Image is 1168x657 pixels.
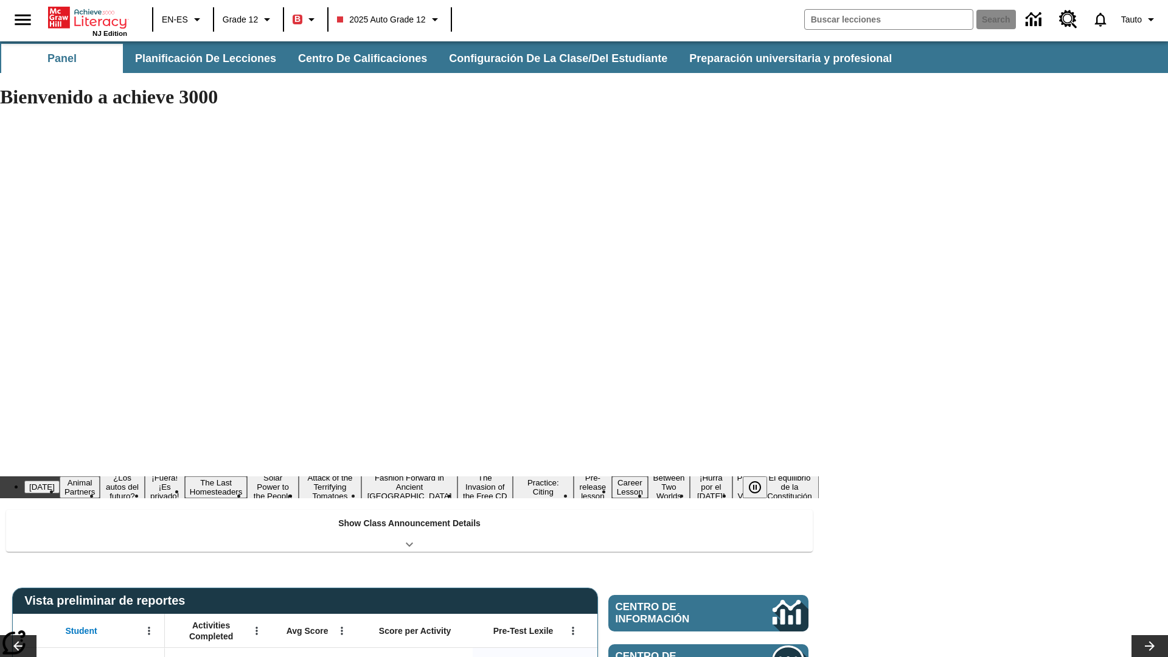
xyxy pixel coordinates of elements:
button: Slide 6 Solar Power to the People [247,471,298,502]
span: 2025 Auto Grade 12 [337,13,425,26]
a: Centro de información [1018,3,1052,36]
button: Abrir menú [333,622,351,640]
button: Abrir menú [564,622,582,640]
button: Slide 13 Between Two Worlds [648,471,690,502]
button: Slide 16 El equilibrio de la Constitución [760,471,819,502]
button: Class: 2025 Auto Grade 12, Selecciona una clase [332,9,447,30]
button: Slide 9 The Invasion of the Free CD [457,471,513,502]
button: Boost El color de la clase es rojo. Cambiar el color de la clase. [288,9,324,30]
button: Slide 1 Día del Trabajo [24,481,60,493]
p: Show Class Announcement Details [338,517,481,530]
button: Slide 10 Mixed Practice: Citing Evidence [513,467,574,507]
button: Carrusel de lecciones, seguir [1131,635,1168,657]
span: Grade 12 [223,13,258,26]
button: Centro de calificaciones [288,44,437,73]
button: Abrir el menú lateral [5,2,41,38]
button: Language: EN-ES, Selecciona un idioma [157,9,209,30]
span: EN-ES [162,13,188,26]
button: Slide 3 ¿Los autos del futuro? [100,471,144,502]
button: Panel [1,44,123,73]
input: search field [805,10,973,29]
a: Centro de recursos, Se abrirá en una pestaña nueva. [1052,3,1085,36]
button: Slide 14 ¡Hurra por el Día de la Constitución! [690,471,732,502]
button: Slide 12 Career Lesson [612,476,648,498]
a: Notificaciones [1085,4,1116,35]
button: Slide 2 Animal Partners [60,476,100,498]
a: Centro de información [608,595,808,631]
button: Slide 15 Point of View [732,471,760,502]
span: Activities Completed [171,620,251,642]
button: Abrir menú [140,622,158,640]
button: Configuración de la clase/del estudiante [439,44,677,73]
button: Slide 5 The Last Homesteaders [185,476,248,498]
button: Planificación de lecciones [125,44,286,73]
button: Grado: Grade 12, Elige un grado [218,9,279,30]
span: Score per Activity [379,625,451,636]
button: Slide 11 Pre-release lesson [574,471,612,502]
div: Show Class Announcement Details [6,510,813,552]
span: Centro de información [616,601,731,625]
span: B [294,12,301,27]
div: Portada [48,4,127,37]
span: Avg Score [287,625,328,636]
span: Pre-Test Lexile [493,625,554,636]
a: Portada [48,5,127,30]
span: Student [66,625,97,636]
button: Slide 8 Fashion Forward in Ancient Rome [361,471,457,502]
span: NJ Edition [92,30,127,37]
div: Pausar [743,476,779,498]
button: Pausar [743,476,767,498]
span: Tauto [1121,13,1142,26]
button: Slide 4 ¡Fuera! ¡Es privado! [145,471,185,502]
button: Abrir menú [248,622,266,640]
button: Perfil/Configuración [1116,9,1163,30]
button: Preparación universitaria y profesional [680,44,902,73]
span: Vista preliminar de reportes [24,594,191,608]
button: Slide 7 Attack of the Terrifying Tomatoes [299,471,361,502]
